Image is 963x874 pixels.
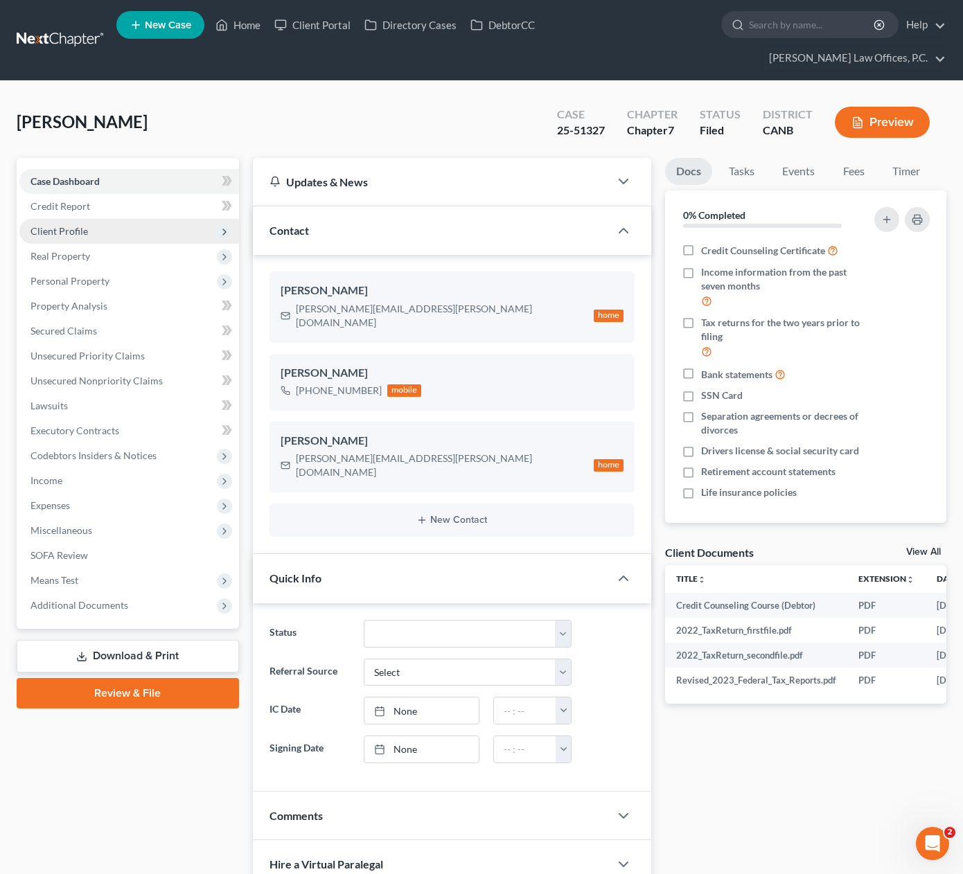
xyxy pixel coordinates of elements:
[463,12,542,37] a: DebtorCC
[30,474,62,486] span: Income
[281,365,624,382] div: [PERSON_NAME]
[665,643,847,668] td: 2022_TaxReturn_secondfile.pdf
[30,350,145,362] span: Unsecured Priority Claims
[30,449,157,461] span: Codebtors Insiders & Notices
[701,465,836,479] span: Retirement account statements
[281,283,624,299] div: [PERSON_NAME]
[19,368,239,393] a: Unsecured Nonpriority Claims
[296,384,382,398] div: [PHONE_NUMBER]
[30,574,78,586] span: Means Test
[30,375,163,386] span: Unsecured Nonpriority Claims
[30,300,107,312] span: Property Analysis
[17,678,239,708] a: Review & File
[263,735,357,763] label: Signing Date
[701,485,797,499] span: Life insurance policies
[847,643,926,668] td: PDF
[771,158,826,185] a: Events
[19,543,239,568] a: SOFA Review
[881,158,931,185] a: Timer
[30,425,119,436] span: Executory Contracts
[665,158,712,185] a: Docs
[270,809,323,822] span: Comments
[700,107,741,123] div: Status
[701,444,859,458] span: Drivers license & social security card
[665,593,847,618] td: Credit Counseling Course (Debtor)
[30,275,109,287] span: Personal Property
[267,12,357,37] a: Client Portal
[19,169,239,194] a: Case Dashboard
[701,368,772,382] span: Bank statements
[683,209,745,221] strong: 0% Completed
[847,618,926,643] td: PDF
[594,459,624,472] div: home
[281,515,624,526] button: New Contact
[263,697,357,724] label: IC Date
[916,827,949,860] iframe: Intercom live chat
[270,224,309,237] span: Contact
[763,107,813,123] div: District
[19,344,239,368] a: Unsecured Priority Claims
[701,409,864,437] span: Separation agreements or decrees of divorces
[387,384,422,397] div: mobile
[665,668,847,693] td: Revised_2023_Federal_Tax_Reports.pdf
[296,302,588,330] div: [PERSON_NAME][EMAIL_ADDRESS][PERSON_NAME][DOMAIN_NAME]
[701,316,864,344] span: Tax returns for the two years prior to filing
[718,158,766,185] a: Tasks
[357,12,463,37] a: Directory Cases
[701,389,743,402] span: SSN Card
[270,175,594,189] div: Updates & News
[700,123,741,139] div: Filed
[698,576,706,584] i: unfold_more
[296,452,588,479] div: [PERSON_NAME][EMAIL_ADDRESS][PERSON_NAME][DOMAIN_NAME]
[557,123,605,139] div: 25-51327
[763,123,813,139] div: CANB
[19,294,239,319] a: Property Analysis
[906,547,941,557] a: View All
[30,250,90,262] span: Real Property
[668,123,674,136] span: 7
[209,12,267,37] a: Home
[30,499,70,511] span: Expenses
[847,668,926,693] td: PDF
[494,736,556,762] input: -- : --
[665,545,754,560] div: Client Documents
[906,576,915,584] i: unfold_more
[364,697,478,724] a: None
[19,418,239,443] a: Executory Contracts
[762,46,946,71] a: [PERSON_NAME] Law Offices, P.C.
[627,107,678,123] div: Chapter
[364,736,478,762] a: None
[899,12,946,37] a: Help
[263,659,357,686] label: Referral Source
[263,620,357,648] label: Status
[30,225,88,237] span: Client Profile
[270,857,383,871] span: Hire a Virtual Paralegal
[270,571,321,585] span: Quick Info
[30,400,68,411] span: Lawsuits
[17,640,239,672] a: Download & Print
[701,244,825,258] span: Credit Counseling Certificate
[17,112,148,132] span: [PERSON_NAME]
[30,175,100,187] span: Case Dashboard
[594,310,624,322] div: home
[627,123,678,139] div: Chapter
[847,593,926,618] td: PDF
[30,524,92,536] span: Miscellaneous
[494,697,556,724] input: -- : --
[701,265,864,293] span: Income information from the past seven months
[145,20,191,30] span: New Case
[19,393,239,418] a: Lawsuits
[30,599,128,611] span: Additional Documents
[676,573,706,584] a: Titleunfold_more
[30,549,88,561] span: SOFA Review
[30,325,97,337] span: Secured Claims
[19,319,239,344] a: Secured Claims
[749,12,876,37] input: Search by name...
[665,618,847,643] td: 2022_TaxReturn_firstfile.pdf
[835,107,930,138] button: Preview
[858,573,915,584] a: Extensionunfold_more
[19,194,239,219] a: Credit Report
[831,158,876,185] a: Fees
[30,200,90,212] span: Credit Report
[281,433,624,449] div: [PERSON_NAME]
